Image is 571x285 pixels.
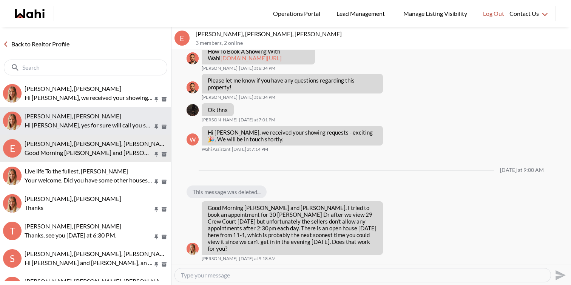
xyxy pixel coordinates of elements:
img: B [187,81,199,93]
p: Good Morning [PERSON_NAME] and [PERSON_NAME]. I tried to book an appointment for 30 [PERSON_NAME]... [25,148,153,157]
span: 🎉 [208,136,215,142]
span: [PERSON_NAME] [202,94,238,100]
span: [PERSON_NAME] [202,117,238,123]
button: Pin [153,124,160,130]
p: Thanks [25,203,153,212]
span: Manage Listing Visibility [401,9,469,18]
div: E [174,31,190,46]
div: W [187,133,199,146]
span: Log Out [483,9,504,18]
span: [PERSON_NAME], [PERSON_NAME] [25,195,121,202]
div: Michelle Ryckman [187,243,199,255]
button: Archive [160,151,168,158]
a: Wahi homepage [15,9,45,18]
button: Pin [153,261,160,268]
time: 2025-09-24T23:01:48.282Z [239,117,275,123]
button: Archive [160,96,168,103]
button: Send [551,267,568,283]
div: Behnam Fazili [187,52,199,64]
input: Search [22,64,150,71]
span: Live life To the fullest, [PERSON_NAME] [25,167,128,175]
div: TIGRAN ARUSTAMYAN, Michelle [3,194,22,213]
div: [DATE] at 9:00 AM [500,167,544,173]
button: Archive [160,179,168,185]
span: Wahi Assistant [202,146,230,152]
time: 2025-09-24T23:14:04.236Z [232,146,268,152]
div: Saeid Kanani, Michelle [3,112,22,130]
button: Pin [153,206,160,213]
button: Pin [153,234,160,240]
span: Lead Management [336,9,387,18]
span: [PERSON_NAME], [PERSON_NAME] [25,85,121,92]
span: [PERSON_NAME], [PERSON_NAME], [PERSON_NAME] [25,250,171,257]
div: Live life To the fullest, Michelle [3,167,22,185]
p: Hi [PERSON_NAME], we received your showing requests - exciting 🎉 . We will be in touch shortly. [25,93,153,102]
span: [PERSON_NAME] [202,256,238,262]
div: This message was deleted... [187,185,267,198]
p: Thanks, see you [DATE] at 6:30 PM. [25,231,153,240]
img: T [3,194,22,213]
img: M [187,243,199,255]
button: Archive [160,261,168,268]
time: 2025-09-24T22:34:17.148Z [239,65,275,71]
a: [DOMAIN_NAME][URL] [221,55,282,61]
button: Pin [153,96,160,103]
time: 2025-09-24T22:34:48.258Z [239,94,275,100]
span: [PERSON_NAME] [202,65,238,71]
button: Archive [160,206,168,213]
span: Operations Portal [273,9,323,18]
img: B [187,52,199,64]
p: Hi [PERSON_NAME], yes for sure will call you shortly [25,121,153,130]
span: [PERSON_NAME], [PERSON_NAME] [25,222,121,230]
img: T [3,84,22,103]
p: Hi [PERSON_NAME], we received your showing requests - exciting . We will be in touch shortly. [208,129,377,142]
img: M [187,104,199,116]
div: T [3,222,22,240]
button: Pin [153,179,160,185]
div: E [3,139,22,158]
textarea: Type your message [181,271,545,279]
p: Please let me know if you have any questions regarding this property! [208,77,377,90]
div: Tanya Fita, Michelle [3,84,22,103]
img: S [3,112,22,130]
div: S [3,249,22,268]
span: [PERSON_NAME], [PERSON_NAME] [25,112,121,120]
div: Behnam Fazili [187,81,199,93]
p: Ok thnx [208,106,228,113]
span: [PERSON_NAME], [PERSON_NAME], [PERSON_NAME], [PERSON_NAME] [25,277,220,285]
p: [PERSON_NAME], [PERSON_NAME], [PERSON_NAME] [196,30,568,38]
p: 3 members , 2 online [196,40,568,46]
button: Pin [153,151,160,158]
div: Margarita Haimov [187,104,199,116]
span: [PERSON_NAME], [PERSON_NAME], [PERSON_NAME] [25,140,171,147]
button: Archive [160,234,168,240]
p: Good Morning [PERSON_NAME] and [PERSON_NAME]. I tried to book an appointment for 30 [PERSON_NAME]... [208,204,377,252]
button: Archive [160,124,168,130]
p: Hi [PERSON_NAME] and [PERSON_NAME], an offer has been submitted for [STREET_ADDRESS]. If you’re s... [25,258,153,267]
p: Your welcome. Did you have some other houses you wanted to go and see and we can arrange it for you? [25,176,153,185]
time: 2025-09-25T13:18:18.416Z [239,256,276,262]
img: L [3,167,22,185]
